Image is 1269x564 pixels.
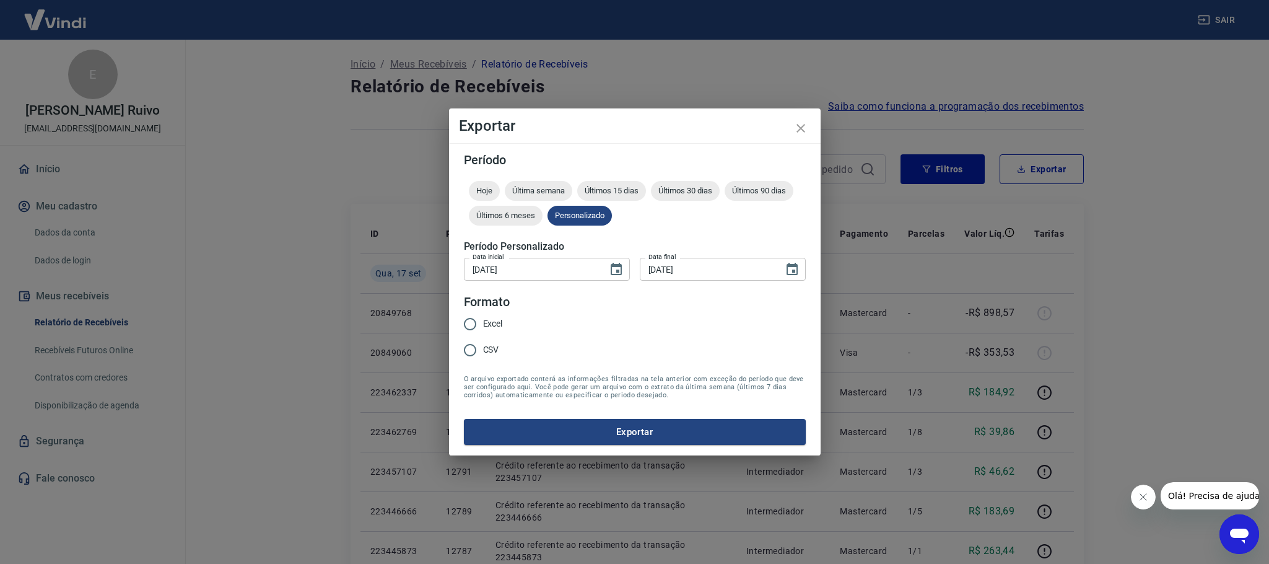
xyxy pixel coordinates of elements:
button: close [786,113,816,143]
span: Últimos 15 dias [577,186,646,195]
input: DD/MM/YYYY [640,258,775,281]
h5: Período Personalizado [464,240,806,253]
span: Personalizado [547,211,612,220]
h4: Exportar [459,118,811,133]
input: DD/MM/YYYY [464,258,599,281]
div: Personalizado [547,206,612,226]
div: Última semana [505,181,572,201]
div: Hoje [469,181,500,201]
span: Últimos 6 meses [469,211,543,220]
span: Olá! Precisa de ajuda? [7,9,104,19]
div: Últimos 15 dias [577,181,646,201]
div: Últimos 6 meses [469,206,543,226]
div: Últimos 30 dias [651,181,720,201]
label: Data final [648,252,676,262]
h5: Período [464,154,806,166]
span: Últimos 90 dias [725,186,793,195]
span: Excel [483,317,503,330]
button: Exportar [464,419,806,445]
iframe: Botão para abrir a janela de mensagens [1219,514,1259,554]
span: O arquivo exportado conterá as informações filtradas na tela anterior com exceção do período que ... [464,375,806,399]
span: Hoje [469,186,500,195]
label: Data inicial [473,252,504,262]
div: Últimos 90 dias [725,181,793,201]
span: Última semana [505,186,572,195]
button: Choose date, selected date is 17 de set de 2025 [604,257,629,282]
span: CSV [483,343,499,356]
legend: Formato [464,293,510,311]
span: Últimos 30 dias [651,186,720,195]
iframe: Mensagem da empresa [1161,482,1259,509]
button: Choose date, selected date is 17 de set de 2025 [780,257,805,282]
iframe: Fechar mensagem [1131,485,1156,509]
